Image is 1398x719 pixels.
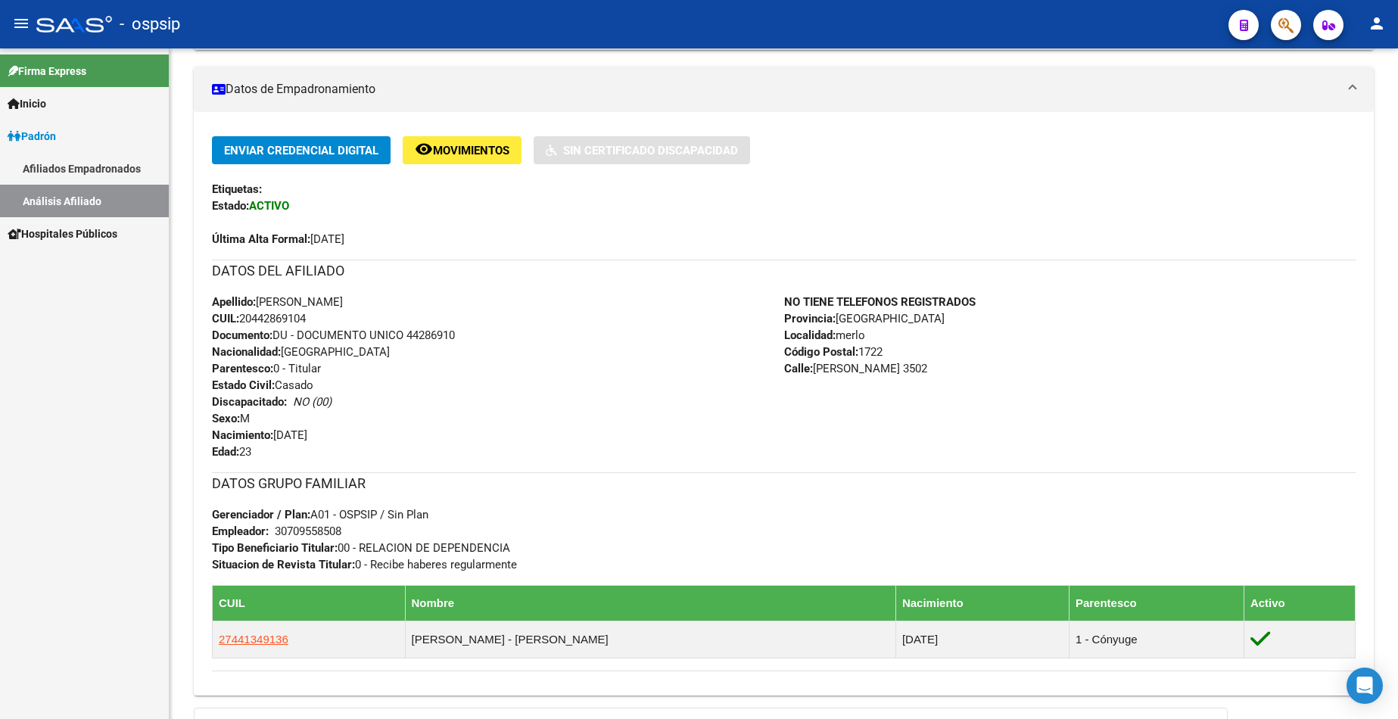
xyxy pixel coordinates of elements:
span: DU - DOCUMENTO UNICO 44286910 [212,328,455,342]
th: Nacimiento [895,585,1069,621]
strong: Estado: [212,199,249,213]
td: 1 - Cónyuge [1069,621,1244,658]
strong: Etiquetas: [212,182,262,196]
th: Activo [1244,585,1355,621]
strong: Provincia: [784,312,836,325]
span: 1722 [784,345,883,359]
th: Nombre [405,585,895,621]
strong: Tipo Beneficiario Titular: [212,541,338,555]
th: CUIL [213,585,406,621]
strong: Documento: [212,328,272,342]
span: 20442869104 [212,312,306,325]
span: - ospsip [120,8,180,41]
strong: Última Alta Formal: [212,232,310,246]
span: merlo [784,328,865,342]
span: [GEOGRAPHIC_DATA] [784,312,945,325]
strong: Nacimiento: [212,428,273,442]
span: 23 [212,445,251,459]
span: [PERSON_NAME] [212,295,343,309]
strong: Apellido: [212,295,256,309]
strong: NO TIENE TELEFONOS REGISTRADOS [784,295,976,309]
strong: ACTIVO [249,199,289,213]
strong: Calle: [784,362,813,375]
mat-expansion-panel-header: Datos de Empadronamiento [194,67,1374,112]
strong: CUIL: [212,312,239,325]
mat-panel-title: Datos de Empadronamiento [212,81,1337,98]
span: Enviar Credencial Digital [224,144,378,157]
span: 0 - Titular [212,362,321,375]
h3: DATOS DEL AFILIADO [212,260,1356,282]
span: 00 - RELACION DE DEPENDENCIA [212,541,510,555]
strong: Discapacitado: [212,395,287,409]
mat-icon: menu [12,14,30,33]
span: Padrón [8,128,56,145]
strong: Empleador: [212,524,269,538]
div: Open Intercom Messenger [1347,668,1383,704]
div: Datos de Empadronamiento [194,112,1374,696]
span: Hospitales Públicos [8,226,117,242]
button: Sin Certificado Discapacidad [534,136,750,164]
span: [PERSON_NAME] 3502 [784,362,927,375]
strong: Situacion de Revista Titular: [212,558,355,571]
span: M [212,412,250,425]
span: 27441349136 [219,633,288,646]
div: 30709558508 [275,523,341,540]
h3: DATOS GRUPO FAMILIAR [212,473,1356,494]
strong: Localidad: [784,328,836,342]
td: [DATE] [895,621,1069,658]
strong: Sexo: [212,412,240,425]
strong: Gerenciador / Plan: [212,508,310,521]
span: Movimientos [433,144,509,157]
span: [GEOGRAPHIC_DATA] [212,345,390,359]
span: Inicio [8,95,46,112]
strong: Nacionalidad: [212,345,281,359]
strong: Parentesco: [212,362,273,375]
td: [PERSON_NAME] - [PERSON_NAME] [405,621,895,658]
strong: Edad: [212,445,239,459]
span: [DATE] [212,428,307,442]
span: Sin Certificado Discapacidad [563,144,738,157]
i: NO (00) [293,395,332,409]
span: [DATE] [212,232,344,246]
strong: Código Postal: [784,345,858,359]
span: 0 - Recibe haberes regularmente [212,558,517,571]
th: Parentesco [1069,585,1244,621]
span: Firma Express [8,63,86,79]
mat-icon: person [1368,14,1386,33]
span: Casado [212,378,313,392]
span: A01 - OSPSIP / Sin Plan [212,508,428,521]
mat-icon: remove_red_eye [415,140,433,158]
button: Enviar Credencial Digital [212,136,391,164]
strong: Estado Civil: [212,378,275,392]
button: Movimientos [403,136,522,164]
